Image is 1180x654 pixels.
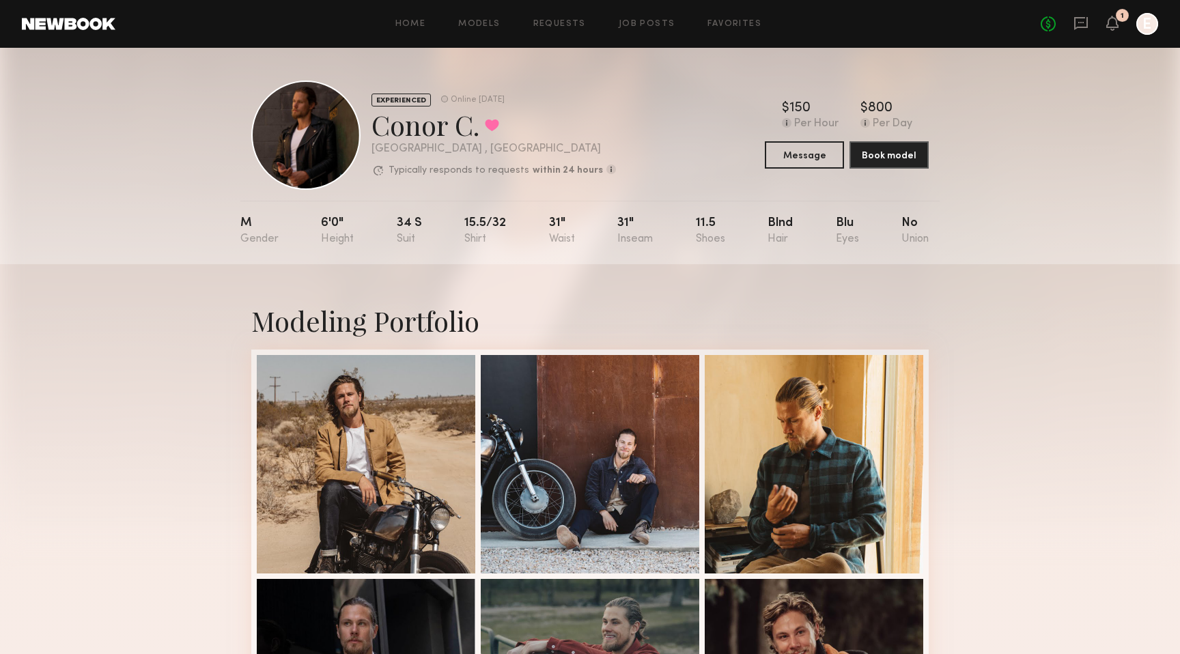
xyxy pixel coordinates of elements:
[371,94,431,106] div: EXPERIENCED
[794,118,839,130] div: Per Hour
[371,106,616,143] div: Conor C.
[1136,13,1158,35] a: E
[251,302,929,339] div: Modeling Portfolio
[321,217,354,245] div: 6'0"
[860,102,868,115] div: $
[617,217,653,245] div: 31"
[395,20,426,29] a: Home
[371,143,616,155] div: [GEOGRAPHIC_DATA] , [GEOGRAPHIC_DATA]
[768,217,793,245] div: Blnd
[836,217,859,245] div: Blu
[619,20,675,29] a: Job Posts
[849,141,929,169] button: Book model
[782,102,789,115] div: $
[696,217,725,245] div: 11.5
[901,217,929,245] div: No
[458,20,500,29] a: Models
[464,217,506,245] div: 15.5/32
[240,217,279,245] div: M
[397,217,422,245] div: 34 s
[389,166,529,175] p: Typically responds to requests
[873,118,912,130] div: Per Day
[765,141,844,169] button: Message
[549,217,575,245] div: 31"
[868,102,893,115] div: 800
[707,20,761,29] a: Favorites
[1121,12,1124,20] div: 1
[451,96,505,104] div: Online [DATE]
[533,20,586,29] a: Requests
[789,102,811,115] div: 150
[533,166,603,175] b: within 24 hours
